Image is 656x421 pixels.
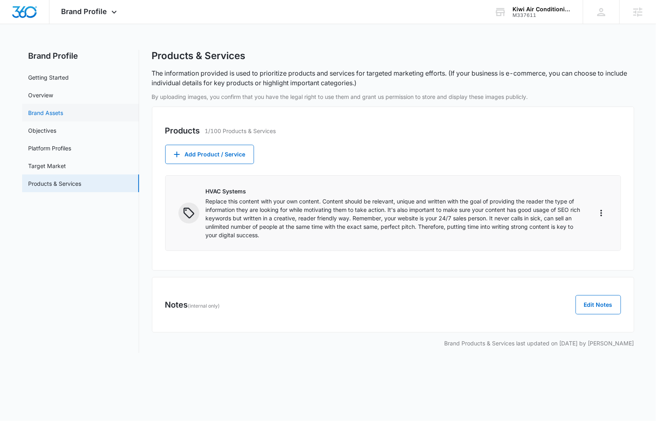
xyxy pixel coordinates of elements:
p: 1/100 Products & Services [205,127,276,135]
button: More [595,207,608,220]
p: HVAC Systems [206,187,582,195]
a: Brand Assets [29,109,64,117]
h2: Brand Profile [22,50,139,62]
h3: Notes [165,299,220,311]
span: (internal only) [188,303,220,309]
p: Replace this content with your own content. Content should be relevant, unique and written with t... [206,197,582,239]
h2: Products [165,125,200,137]
p: Brand Products & Services last updated on [DATE] by [PERSON_NAME] [152,339,634,347]
a: Getting Started [29,73,69,82]
a: Objectives [29,126,57,135]
div: account name [512,6,571,12]
div: account id [512,12,571,18]
a: Overview [29,91,53,99]
a: Products & Services [29,179,82,188]
button: Edit Notes [576,295,621,314]
h1: Products & Services [152,50,246,62]
a: Platform Profiles [29,144,72,152]
button: Add Product / Service [165,145,254,164]
span: Brand Profile [61,7,107,16]
p: The information provided is used to prioritize products and services for targeted marketing effor... [152,68,634,88]
a: Target Market [29,162,66,170]
p: By uploading images, you confirm that you have the legal right to use them and grant us permissio... [152,92,634,101]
